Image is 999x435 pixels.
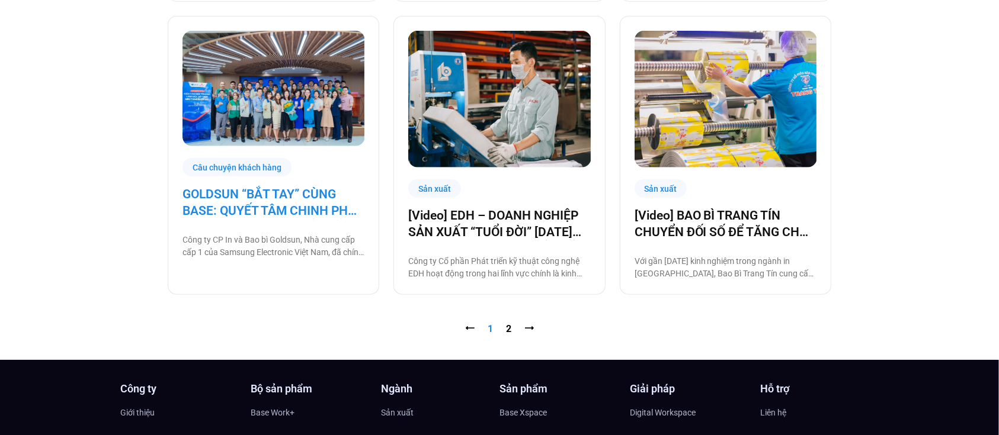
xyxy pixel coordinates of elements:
[465,323,475,334] span: ⭠
[408,179,461,198] div: Sản xuất
[408,31,591,167] img: Doanh-nghiep-san-xua-edh-chuyen-doi-so-cung-base
[408,255,590,280] p: Công ty Cổ phần Phát triển kỹ thuật công nghệ EDH hoạt động trong hai lĩnh vực chính là kinh doan...
[630,404,696,421] span: Digital Workspace
[381,404,500,421] a: Sản xuất
[500,404,618,421] a: Base Xspace
[182,186,364,219] a: GOLDSUN “BẮT TAY” CÙNG BASE: QUYẾT TÂM CHINH PHỤC CHẶNG ĐƯỜNG CHUYỂN ĐỔI SỐ TOÀN DIỆN
[500,384,618,394] h4: Sản phẩm
[635,207,817,240] a: [Video] BAO BÌ TRANG TÍN CHUYỂN ĐỐI SỐ ĐỂ TĂNG CHẤT LƯỢNG, GIẢM CHI PHÍ
[251,404,294,421] span: Base Work+
[760,384,879,394] h4: Hỗ trợ
[168,322,831,336] nav: Pagination
[635,255,817,280] p: Với gần [DATE] kinh nghiệm trong ngành in [GEOGRAPHIC_DATA], Bao Bì Trang Tín cung cấp tất cả các...
[251,384,369,394] h4: Bộ sản phẩm
[506,323,511,334] a: 2
[635,179,687,198] div: Sản xuất
[760,404,786,421] span: Liên hệ
[630,384,748,394] h4: Giải pháp
[488,323,493,334] span: 1
[182,158,292,176] div: Câu chuyện khách hàng
[408,207,590,240] a: [Video] EDH – DOANH NGHIỆP SẢN XUẤT “TUỔI ĐỜI” [DATE] VÀ CÂU CHUYỆN CHUYỂN ĐỔI SỐ CÙNG [DOMAIN_NAME]
[182,31,364,146] a: Số hóa các quy trình làm việc cùng Base.vn là một bước trung gian cực kỳ quan trọng để Goldsun xâ...
[500,404,547,421] span: Base Xspace
[524,323,534,334] a: ⭢
[630,404,748,421] a: Digital Workspace
[120,404,239,421] a: Giới thiệu
[381,404,414,421] span: Sản xuất
[120,404,155,421] span: Giới thiệu
[120,384,239,394] h4: Công ty
[182,31,365,146] img: Số hóa các quy trình làm việc cùng Base.vn là một bước trung gian cực kỳ quan trọng để Goldsun xâ...
[381,384,500,394] h4: Ngành
[251,404,369,421] a: Base Work+
[182,234,364,259] p: Công ty CP In và Bao bì Goldsun, Nhà cung cấp cấp 1 của Samsung Electronic Việt Nam, đã chính thứ...
[760,404,879,421] a: Liên hệ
